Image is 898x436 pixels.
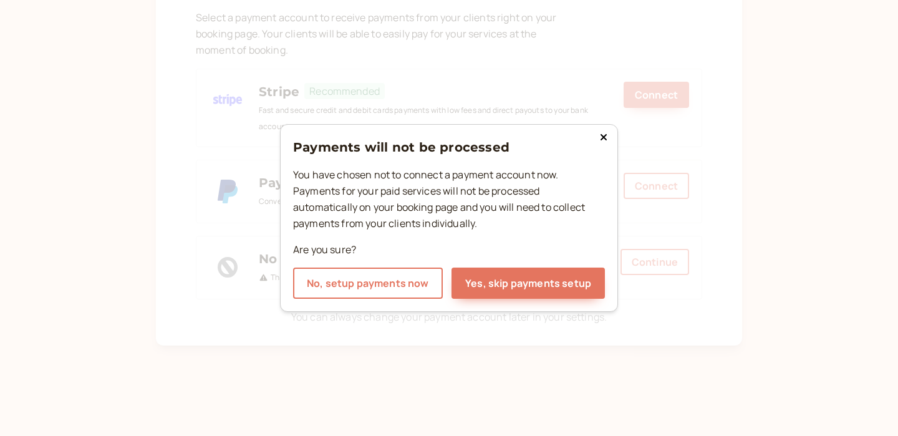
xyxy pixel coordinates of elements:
button: No, setup payments now [293,268,443,299]
h3: Payments will not be processed [293,137,605,157]
p: Are you sure? [293,242,605,258]
iframe: Chat Widget [836,376,898,436]
p: You have chosen not to connect a payment account now. Payments for your paid services will not be... [293,167,605,232]
button: Yes, skip payments setup [451,268,605,299]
